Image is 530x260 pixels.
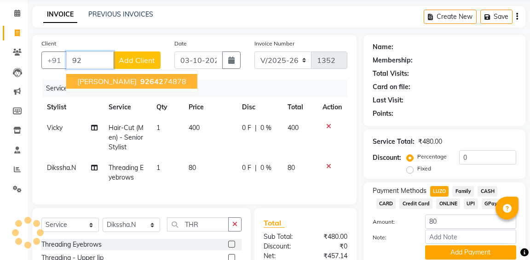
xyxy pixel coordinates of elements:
label: Date [174,40,187,48]
div: Card on file: [373,82,410,92]
div: ₹0 [305,242,354,251]
div: Name: [373,42,393,52]
ngb-highlight: 74878 [138,77,186,86]
th: Qty [151,97,183,118]
div: Discount: [373,153,401,163]
span: 1 [156,124,160,132]
span: CARD [376,198,396,209]
span: Credit Card [399,198,432,209]
a: PREVIOUS INVOICES [88,10,153,18]
span: Threading Eyebrows [109,164,144,181]
div: ₹480.00 [418,137,442,147]
span: Vicky [47,124,63,132]
span: CASH [478,186,497,197]
th: Disc [236,97,282,118]
a: INVOICE [43,6,77,23]
span: Add Client [119,56,155,65]
th: Action [317,97,347,118]
span: 0 % [260,163,271,173]
div: Last Visit: [373,96,403,105]
button: Add Client [113,51,161,69]
span: 0 F [242,123,251,133]
span: Total [264,218,285,228]
span: Family [452,186,474,197]
label: Note: [366,233,418,242]
span: Payment Methods [373,186,426,196]
div: Membership: [373,56,413,65]
input: Amount [425,215,516,229]
button: +91 [41,51,67,69]
span: [PERSON_NAME] [77,77,137,86]
th: Stylist [41,97,103,118]
label: Fixed [417,164,431,173]
button: Create New [424,10,477,24]
input: Search or Scan [167,217,229,232]
span: 80 [189,164,196,172]
div: Sub Total: [257,232,305,242]
span: Hair-Cut (Men) - Senior Stylist [109,124,144,151]
div: Service Total: [373,137,415,147]
input: Add Note [425,230,516,244]
span: ONLINE [436,198,460,209]
div: Threading Eyebrows [41,240,102,249]
input: Search by Name/Mobile/Email/Code [66,51,114,69]
span: 400 [189,124,200,132]
th: Price [183,97,236,118]
div: Total Visits: [373,69,409,79]
div: Services [42,80,354,97]
label: Invoice Number [254,40,294,48]
label: Client [41,40,56,48]
span: 0 % [260,123,271,133]
span: 80 [288,164,295,172]
span: UPI [464,198,478,209]
span: 400 [288,124,299,132]
th: Service [103,97,151,118]
span: Dikssha.N [47,164,76,172]
span: 92642 [140,77,163,86]
span: GPay [482,198,501,209]
div: Discount: [257,242,305,251]
span: | [255,123,257,133]
label: Amount: [366,218,418,226]
button: Save [480,10,513,24]
label: Percentage [417,153,447,161]
div: ₹480.00 [305,232,354,242]
div: Points: [373,109,393,119]
span: 1 [156,164,160,172]
button: Add Payment [425,245,516,260]
span: LUZO [430,186,449,197]
th: Total [282,97,317,118]
span: | [255,163,257,173]
span: 0 F [242,163,251,173]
